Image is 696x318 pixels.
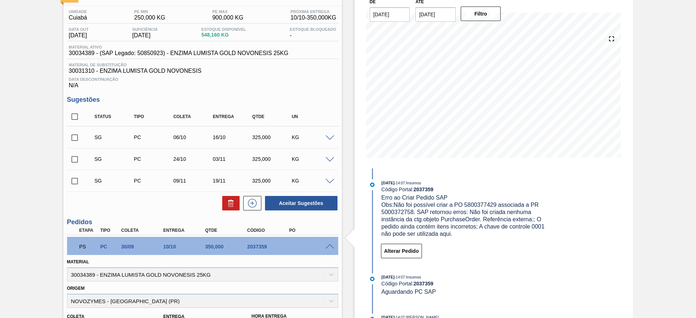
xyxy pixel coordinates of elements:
span: 30034389 - (SAP Legado: 50850923) - ENZIMA LUMISTA GOLD NOVONESIS 25KG [69,50,289,57]
button: Aceitar Sugestões [265,196,337,210]
div: Etapa [78,228,99,233]
span: [DATE] [381,181,394,185]
div: 16/10/2025 [211,134,255,140]
span: Data Descontinuação [69,77,336,81]
div: Aceitar Sugestões [261,195,338,211]
div: 2037359 [245,244,293,250]
button: Alterar Pedido [381,244,422,258]
h3: Sugestões [67,96,338,104]
div: Sugestão Criada [93,156,137,162]
span: Material de Substituição [69,63,336,67]
input: dd/mm/yyyy [415,7,456,22]
div: PO [287,228,335,233]
div: Excluir Sugestões [219,196,240,210]
div: UN [290,114,334,119]
div: Aguardando PC SAP [78,239,99,255]
div: 19/11/2025 [211,178,255,184]
div: 03/11/2025 [211,156,255,162]
span: Obs: Não foi possível criar a PO 5800377429 associada a PR 5000372758. SAP retornou erros: Não fo... [381,202,546,237]
p: PS [79,244,98,250]
span: Data out [69,27,89,32]
span: PE MIN [134,9,165,14]
span: [DATE] [132,32,158,39]
div: KG [290,156,334,162]
div: N/A [67,74,338,89]
div: 325,000 [250,134,294,140]
span: Estoque Bloqueado [290,27,336,32]
div: Sugestão Criada [93,178,137,184]
span: Estoque Disponível [202,27,246,32]
span: [DATE] [69,32,89,39]
span: Aguardando PC SAP [381,289,436,295]
span: - 14:07 [395,181,405,185]
div: Código Portal: [381,187,554,192]
div: Pedido de Compra [132,156,176,162]
span: Próxima Entrega [290,9,336,14]
span: Erro ao Criar Pedido SAP [381,194,447,201]
div: 325,000 [250,156,294,162]
div: Status [93,114,137,119]
span: 30031310 - ENZIMA LUMISTA GOLD NOVONESIS [69,68,336,74]
span: : Insumos [405,275,421,279]
span: 10/10 - 350,000 KG [290,14,336,21]
div: Coleta [171,114,215,119]
div: Pedido de Compra [98,244,120,250]
img: atual [370,183,374,187]
div: Entrega [211,114,255,119]
div: 24/10/2025 [171,156,215,162]
span: Material ativo [69,45,289,49]
button: Filtro [461,7,501,21]
label: Origem [67,286,85,291]
div: Nova sugestão [240,196,261,210]
div: 10/10/2025 [161,244,208,250]
strong: 2037359 [414,187,434,192]
span: 250,000 KG [134,14,165,21]
div: Tipo [98,228,120,233]
strong: 2037359 [414,281,434,286]
span: 900,000 KG [212,14,243,21]
label: Material [67,259,89,264]
div: 06/10/2025 [171,134,215,140]
span: 548,160 KG [202,32,246,38]
h3: Pedidos [67,218,338,226]
img: atual [370,277,374,281]
span: PE MAX [212,9,243,14]
div: Coleta [119,228,166,233]
div: KG [290,134,334,140]
div: Qtde [203,228,250,233]
span: - 14:07 [395,275,405,279]
div: Pedido de Compra [132,178,176,184]
div: 325,000 [250,178,294,184]
div: Código Portal: [381,281,554,286]
span: : Insumos [405,181,421,185]
div: Tipo [132,114,176,119]
div: Pedido de Compra [132,134,176,140]
span: [DATE] [381,275,394,279]
span: Unidade [69,9,87,14]
div: - [288,27,338,39]
span: Suficiência [132,27,158,32]
div: 09/11/2025 [171,178,215,184]
div: 30/09/2025 [119,244,166,250]
div: Sugestão Criada [93,134,137,140]
div: 350,000 [203,244,250,250]
div: Código [245,228,293,233]
div: Entrega [161,228,208,233]
input: dd/mm/yyyy [370,7,410,22]
div: KG [290,178,334,184]
span: Cuiabá [69,14,87,21]
div: Qtde [250,114,294,119]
